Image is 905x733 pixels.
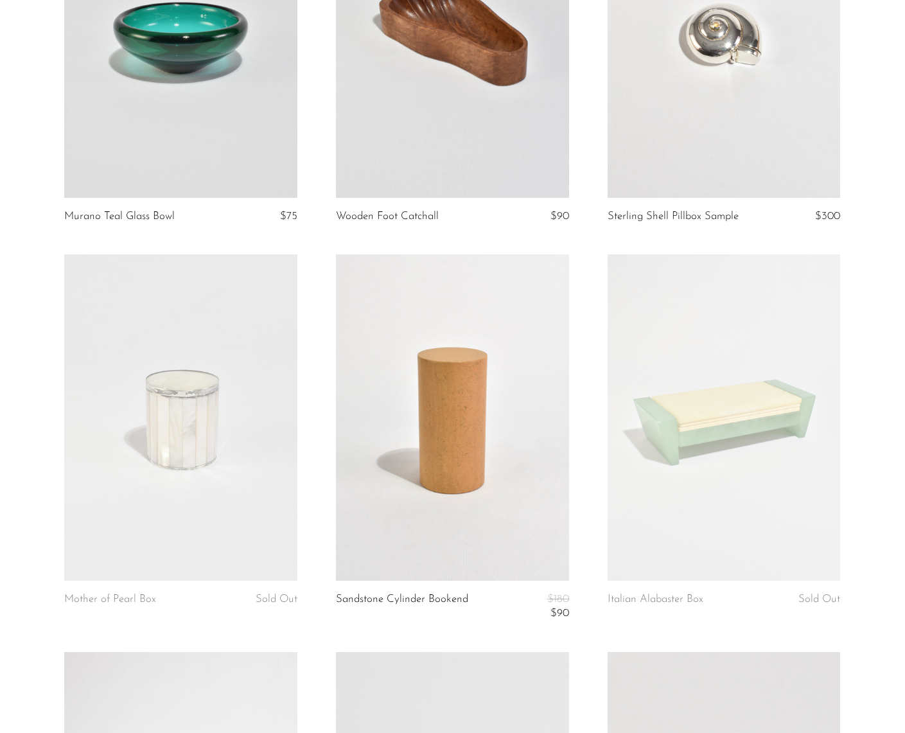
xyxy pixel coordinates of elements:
[336,211,439,222] a: Wooden Foot Catchall
[280,211,297,222] span: $75
[64,594,156,605] a: Mother of Pearl Box
[64,211,175,222] a: Murano Teal Glass Bowl
[798,594,840,605] span: Sold Out
[608,594,703,605] a: Italian Alabaster Box
[550,608,569,619] span: $90
[336,594,468,620] a: Sandstone Cylinder Bookend
[256,594,297,605] span: Sold Out
[815,211,840,222] span: $300
[608,211,739,222] a: Sterling Shell Pillbox Sample
[550,211,569,222] span: $90
[547,594,569,605] span: $180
